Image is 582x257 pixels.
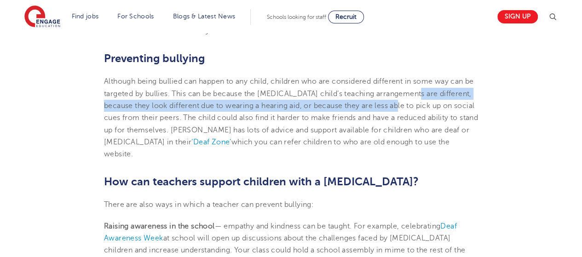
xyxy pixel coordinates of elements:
a: Find jobs [72,13,99,20]
b: Raising awareness in the school [104,222,214,230]
span: Schools looking for staff [267,14,326,20]
span: — empathy and kindness can be taught. For example, celebrating [214,222,440,230]
span: Preventing bullying [104,52,205,65]
img: Engage Education [24,6,60,29]
a: ‘Deaf Zone’ [191,138,231,146]
span: How can teachers support children with a [MEDICAL_DATA]? [104,175,419,188]
a: For Schools [117,13,154,20]
a: Deaf Awareness Week [104,222,457,242]
a: Blogs & Latest News [173,13,236,20]
span: Although being bullied can happen to any child, children who are considered different in some way... [104,77,478,146]
span: There are also ways in which a teacher can prevent bullying: [104,200,314,209]
span: which you can refer children to who are old enough to use the website. [104,138,449,158]
span: Recruit [335,13,357,20]
a: Recruit [328,11,364,23]
a: Sign up [497,10,538,23]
